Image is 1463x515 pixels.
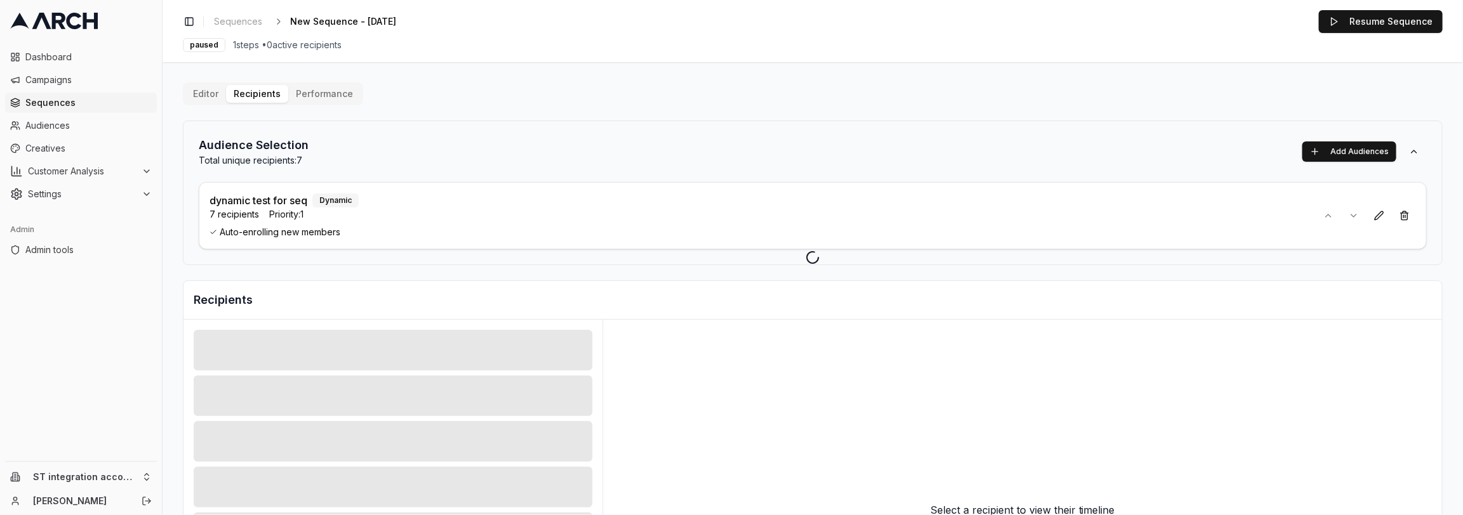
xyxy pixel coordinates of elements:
span: Customer Analysis [28,165,137,178]
span: Audiences [25,119,152,132]
a: Creatives [5,138,157,159]
button: Customer Analysis [5,161,157,181]
span: Creatives [25,142,152,155]
span: Campaigns [25,74,152,86]
span: Dashboard [25,51,152,63]
a: Dashboard [5,47,157,67]
button: ST integration account [5,467,157,487]
button: Log out [138,492,156,510]
div: Admin [5,219,157,240]
a: [PERSON_NAME] [33,495,128,507]
a: Admin tools [5,240,157,260]
span: ST integration account [33,471,137,483]
a: Audiences [5,115,157,136]
span: Admin tools [25,244,152,256]
a: Sequences [5,93,157,113]
a: Campaigns [5,70,157,90]
span: Settings [28,188,137,200]
span: Sequences [25,96,152,109]
button: Settings [5,184,157,204]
